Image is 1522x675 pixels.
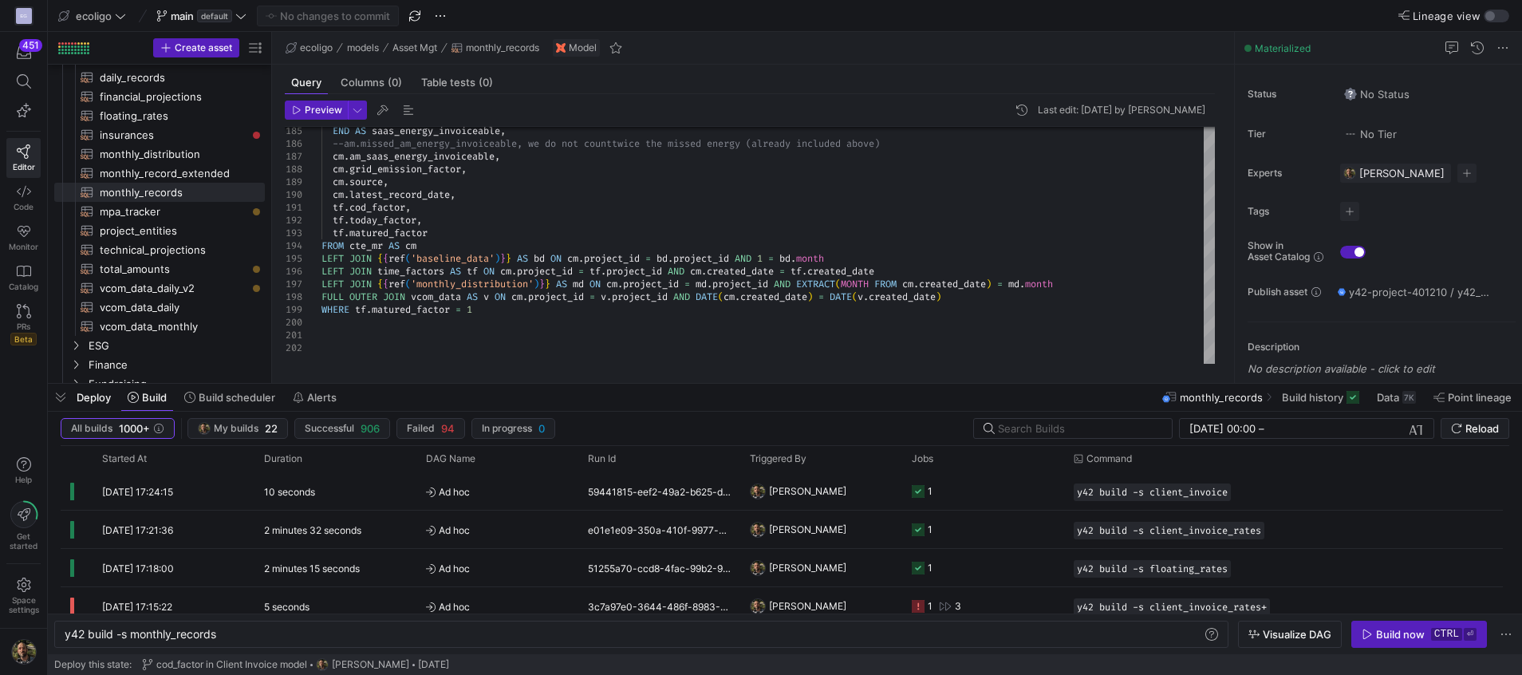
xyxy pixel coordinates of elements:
img: https://storage.googleapis.com/y42-prod-data-exchange/images/7e7RzXvUWcEhWhf8BYUbRCghczaQk4zBh2Nv... [750,522,766,538]
span: floating_rates​​​​​​​​​​ [100,107,246,125]
span: . [1019,278,1025,290]
span: AND [668,265,684,278]
span: JOIN [349,265,372,278]
span: ) [534,278,539,290]
span: cm [902,278,913,290]
div: 193 [285,227,302,239]
span: main [171,10,194,22]
span: Materialized [1255,42,1311,54]
span: [PERSON_NAME] [1359,167,1445,180]
span: , [405,201,411,214]
span: Publish asset [1248,286,1307,298]
a: financial_projections​​​​​​​​​​ [54,87,265,106]
span: ) [986,278,992,290]
span: cm [690,265,701,278]
kbd: ⏎ [1464,628,1477,641]
span: grid_emission_factor [349,163,461,176]
span: project_id [673,252,729,265]
span: { [383,252,388,265]
div: Last edit: [DATE] by [PERSON_NAME] [1038,105,1205,116]
span: 94 [441,422,455,435]
a: Monitor [6,218,41,258]
span: No Status [1344,88,1410,101]
div: 186 [285,137,302,150]
span: Model [569,42,597,53]
button: https://storage.googleapis.com/y42-prod-data-exchange/images/7e7RzXvUWcEhWhf8BYUbRCghczaQk4zBh2Nv... [187,418,288,439]
span: Build scheduler [199,391,275,404]
span: ) [495,252,500,265]
span: ( [405,278,411,290]
a: Catalog [6,258,41,298]
span: created_date [919,278,986,290]
span: Create asset [175,42,232,53]
span: cod_factor in Client Invoice model [156,659,307,670]
span: ecoligo [300,42,333,53]
a: monthly_record_extended​​​​​​​​​​ [54,164,265,183]
span: Lineage view [1413,10,1481,22]
span: [DATE] [418,659,449,670]
button: Successful906 [294,418,390,439]
span: ESG [89,337,262,355]
div: Press SPACE to select this row. [54,240,265,259]
span: Monitor [9,242,38,251]
button: Build nowctrl⏎ [1351,621,1487,648]
span: ref [388,252,405,265]
span: . [344,201,349,214]
span: cm [333,163,344,176]
a: EG [6,2,41,30]
span: EXTRACT [796,278,835,290]
span: . [344,188,349,201]
span: FROM [321,239,344,252]
img: https://storage.googleapis.com/y42-prod-data-exchange/images/7e7RzXvUWcEhWhf8BYUbRCghczaQk4zBh2Nv... [198,422,211,435]
div: 190 [285,188,302,201]
span: created_date [707,265,774,278]
span: . [344,150,349,163]
a: technical_projections​​​​​​​​​​ [54,240,265,259]
a: floating_rates​​​​​​​​​​ [54,106,265,125]
a: monthly_distribution​​​​​​​​​​ [54,144,265,164]
button: ecoligo [54,6,130,26]
span: , [495,150,500,163]
span: bd [534,252,545,265]
img: https://storage.googleapis.com/y42-prod-data-exchange/images/7e7RzXvUWcEhWhf8BYUbRCghczaQk4zBh2Nv... [1343,167,1356,180]
span: AS [450,265,461,278]
span: LEFT [321,265,344,278]
div: 196 [285,265,302,278]
span: . [522,290,528,303]
button: Create asset [153,38,239,57]
a: project_entities​​​​​​​​​​ [54,221,265,240]
span: . [701,265,707,278]
button: ecoligo [282,38,337,57]
span: twice the missed energy (already included above) [612,137,880,150]
button: 451 [6,38,41,67]
img: https://storage.googleapis.com/y42-prod-data-exchange/images/7e7RzXvUWcEhWhf8BYUbRCghczaQk4zBh2Nv... [316,658,329,671]
button: maindefault [152,6,250,26]
span: } [545,278,550,290]
span: month [796,252,824,265]
span: AND [774,278,791,290]
span: v [483,290,489,303]
div: 198 [285,290,302,303]
span: JOIN [383,290,405,303]
span: 'monthly_distribution' [411,278,534,290]
span: OUTER [349,290,377,303]
span: 906 [361,422,380,435]
span: monthly_records​​​​​​​​​​ [100,184,246,202]
button: Failed94 [396,418,465,439]
span: Visualize DAG [1263,628,1331,641]
div: 3c7a97e0-3644-486f-8983-4a285bc32938 [578,587,740,625]
div: 59441815-eef2-49a2-b625-d5cc8fc424bf [578,472,740,510]
a: Editor [6,138,41,178]
span: Reload [1465,422,1499,435]
span: --am.missed_am_energy_invoiceable, we do not count [333,137,612,150]
button: All builds1000+ [61,418,175,439]
span: Beta [10,333,37,345]
span: = [768,252,774,265]
span: cm [405,239,416,252]
button: https://storage.googleapis.com/y42-prod-data-exchange/images/7e7RzXvUWcEhWhf8BYUbRCghczaQk4zBh2Nv... [6,635,41,669]
span: md [573,278,584,290]
span: Columns [341,77,402,88]
button: monthly_records [448,38,543,57]
span: = [589,290,595,303]
span: default [197,10,232,22]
